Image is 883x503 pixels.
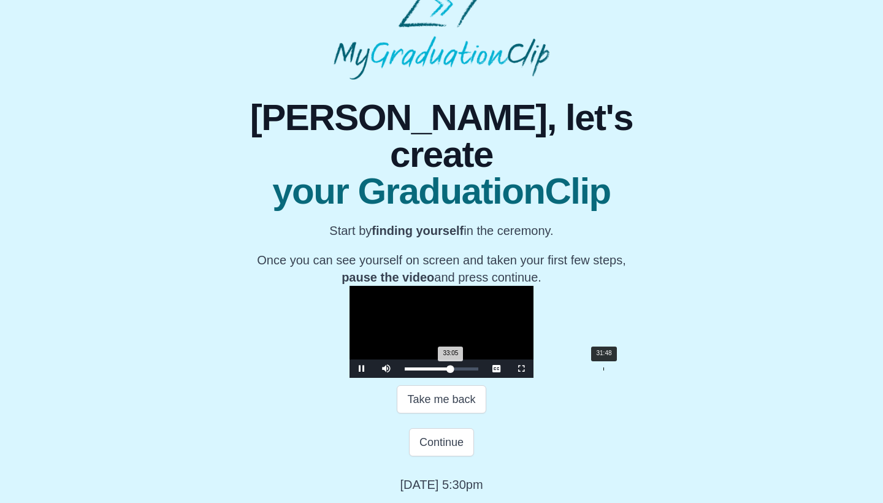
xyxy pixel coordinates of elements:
p: Start by in the ceremony. [221,222,662,239]
button: Pause [350,359,374,378]
button: Fullscreen [509,359,533,378]
button: Mute [374,359,399,378]
button: Continue [409,428,474,456]
button: Captions [484,359,509,378]
span: [PERSON_NAME], let's create [221,99,662,173]
b: pause the video [342,271,434,284]
button: Take me back [397,385,486,413]
span: your GraduationClip [221,173,662,210]
b: finding yourself [372,224,464,237]
p: [DATE] 5:30pm [400,476,483,493]
div: Progress Bar [405,367,478,371]
div: Video Player [350,286,533,378]
p: Once you can see yourself on screen and taken your first few steps, and press continue. [221,251,662,286]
